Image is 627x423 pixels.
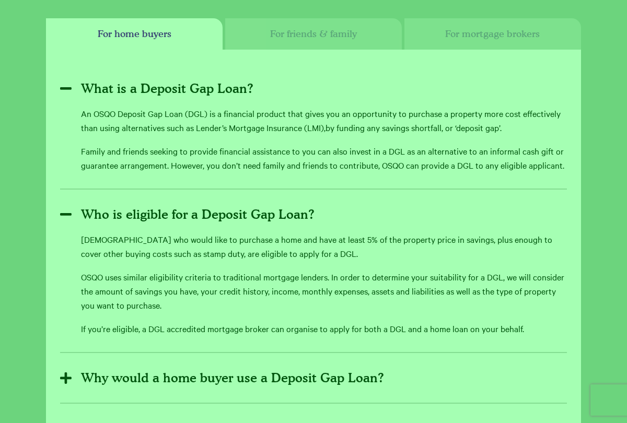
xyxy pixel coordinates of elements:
button: For friends & family [225,18,402,50]
button: Who is eligible for a Deposit Gap Loan? [60,202,567,228]
p: An OSQO Deposit Gap Loan (DGL) is a financial product that gives you an opportunity to purchase a... [81,107,567,135]
p: Family and friends seeking to provide financial assistance to you can also invest in a DGL as an ... [81,144,567,172]
p: [DEMOGRAPHIC_DATA] who would like to purchase a home and have at least 5% of the property price i... [81,232,567,261]
p: If you’re eligible, a DGL accredited mortgage broker can organise to apply for both a DGL and a h... [81,322,567,336]
button: What is a Deposit Gap Loan? [60,76,567,102]
button: For home buyers [46,18,223,50]
button: Why would a home buyer use a Deposit Gap Loan? [60,365,567,391]
div: FAQs [46,18,581,50]
u: , [324,122,326,133]
button: For mortgage brokers [404,18,581,50]
p: OSQO uses similar eligibility criteria to traditional mortgage lenders. In order to determine you... [81,270,567,312]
